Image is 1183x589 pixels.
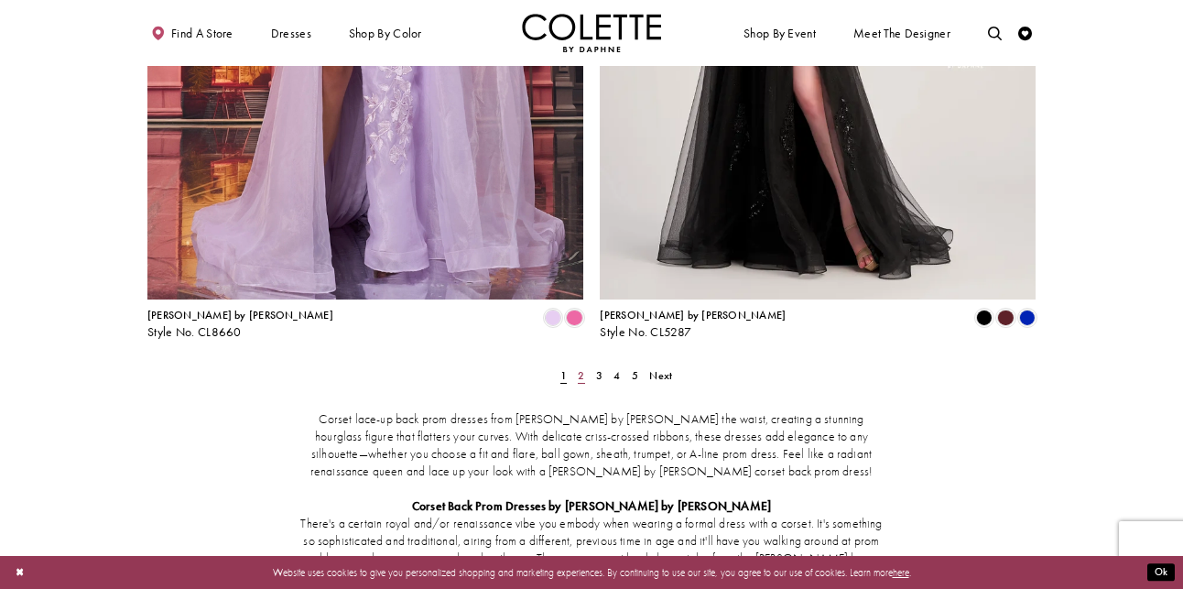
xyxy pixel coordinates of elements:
span: 4 [613,368,620,383]
a: Next Page [646,365,677,386]
span: Find a store [171,27,233,40]
button: Close Dialog [8,561,31,585]
div: Colette by Daphne Style No. CL5287 [600,310,786,339]
span: Current Page [556,365,570,386]
span: Meet the designer [853,27,950,40]
span: Dresses [267,14,315,52]
span: Shop by color [345,14,425,52]
strong: Corset Back Prom Dresses by [PERSON_NAME] by [PERSON_NAME] [412,498,771,514]
button: Submit Dialog [1147,564,1175,582]
i: Bubblegum Pink [566,310,582,326]
a: Page 5 [627,365,642,386]
span: Shop By Event [740,14,819,52]
span: Style No. CL5287 [600,324,691,340]
span: 3 [596,368,602,383]
span: 5 [632,368,638,383]
img: Colette by Daphne [522,14,661,52]
a: Find a store [147,14,236,52]
i: Royal Blue [1019,310,1036,326]
span: Next [649,368,672,383]
span: Style No. CL8660 [147,324,242,340]
p: Website uses cookies to give you personalized shopping and marketing experiences. By continuing t... [100,563,1083,582]
p: Corset lace-up back prom dresses from [PERSON_NAME] by [PERSON_NAME] the waist, creating a stunni... [297,411,886,481]
a: Toggle search [984,14,1005,52]
a: Page 2 [574,365,589,386]
span: 2 [578,368,584,383]
i: Wine [997,310,1014,326]
a: Check Wishlist [1015,14,1036,52]
a: here [893,566,909,579]
span: Dresses [271,27,311,40]
a: Page 4 [610,365,624,386]
span: [PERSON_NAME] by [PERSON_NAME] [600,308,786,322]
span: Shop By Event [743,27,816,40]
div: Colette by Daphne Style No. CL8660 [147,310,333,339]
span: Shop by color [349,27,422,40]
span: [PERSON_NAME] by [PERSON_NAME] [147,308,333,322]
a: Meet the designer [850,14,954,52]
a: Page 3 [591,365,606,386]
i: Lilac [545,310,561,326]
a: Visit Home Page [522,14,661,52]
span: 1 [560,368,567,383]
i: Black [976,310,993,326]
